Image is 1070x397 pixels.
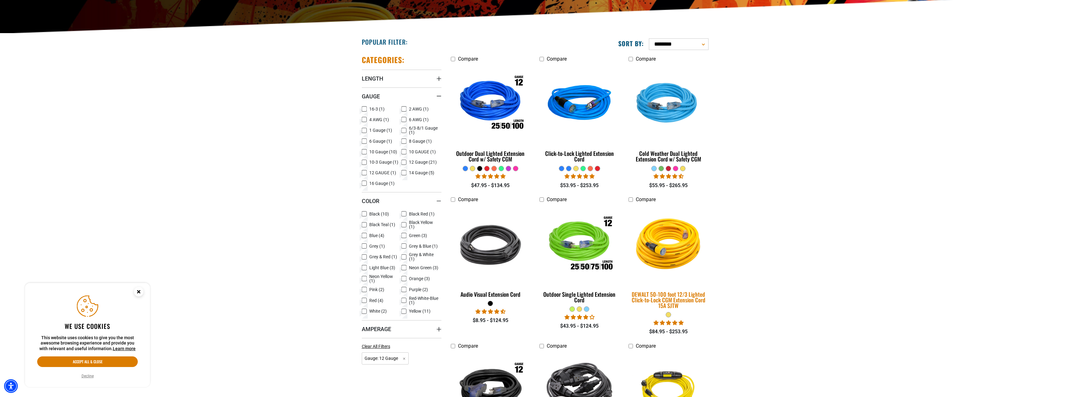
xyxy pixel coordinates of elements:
span: 4 AWG (1) [369,117,389,122]
span: 12 Gauge (21) [409,160,437,164]
h2: We use cookies [37,322,138,330]
div: DEWALT 50-100 foot 12/3 Lighted Click-to-Lock CGM Extension Cord 15A SJTW [629,291,708,308]
span: Black Teal (1) [369,222,395,227]
label: Sort by: [618,39,644,47]
span: 4.87 stars [565,173,595,179]
span: 6 AWG (1) [409,117,429,122]
a: Outdoor Single Lighted Extension Cord Outdoor Single Lighted Extension Cord [540,206,619,306]
span: 4.62 stars [654,173,684,179]
img: black [451,209,530,280]
span: 4.00 stars [565,314,595,320]
span: Compare [636,56,656,62]
div: $55.95 - $265.95 [629,182,708,189]
div: Outdoor Single Lighted Extension Cord [540,291,619,303]
a: black Audio Visual Extension Cord [451,206,530,301]
span: Yellow (11) [409,309,430,313]
img: Outdoor Dual Lighted Extension Cord w/ Safety CGM [451,68,530,140]
span: Purple (2) [409,287,428,292]
div: $84.95 - $253.95 [629,328,708,335]
h2: Popular Filter: [362,38,408,46]
img: A coiled yellow extension cord with a plug and connector at each end, designed for outdoor use. [625,205,712,285]
span: Black (10) [369,212,389,216]
div: Cold Weather Dual Lighted Extension Cord w/ Safety CGM [629,151,708,162]
span: Orange (3) [409,276,430,281]
div: $8.95 - $124.95 [451,317,530,324]
aside: Cookie Consent [25,283,150,387]
a: Outdoor Dual Lighted Extension Cord w/ Safety CGM Outdoor Dual Lighted Extension Cord w/ Safety CGM [451,65,530,166]
span: 4.70 stars [475,309,505,315]
span: 12 GAUGE (1) [369,171,396,175]
span: Red-White-Blue (1) [409,296,439,305]
span: Pink (2) [369,287,384,292]
span: Green (3) [409,233,427,238]
span: Black Red (1) [409,212,435,216]
span: 2 AWG (1) [409,107,429,111]
button: Accept all & close [37,356,138,367]
span: 8 Gauge (1) [409,139,432,143]
span: Compare [458,343,478,349]
button: Decline [80,373,96,379]
span: Compare [547,196,567,202]
span: Compare [458,196,478,202]
div: $43.95 - $124.95 [540,322,619,330]
span: White (2) [369,309,387,313]
span: Grey & White (1) [409,252,439,261]
img: Light Blue [629,68,708,140]
span: 6/3-8/1 Gauge (1) [409,126,439,135]
span: 10 Gauge (10) [369,150,397,154]
summary: Gauge [362,87,441,105]
span: 16-3 (1) [369,107,385,111]
div: $47.95 - $134.95 [451,182,530,189]
summary: Color [362,192,441,210]
span: Color [362,197,379,205]
span: Clear All Filters [362,344,390,349]
a: A coiled yellow extension cord with a plug and connector at each end, designed for outdoor use. D... [629,206,708,312]
a: This website uses cookies to give you the most awesome browsing experience and provide you with r... [113,346,136,351]
img: blue [540,68,619,140]
button: Close this option [127,283,150,302]
span: Compare [547,343,567,349]
span: 10 GAUGE (1) [409,150,436,154]
a: Clear All Filters [362,343,393,350]
div: Outdoor Dual Lighted Extension Cord w/ Safety CGM [451,151,530,162]
h2: Categories: [362,55,405,65]
img: Outdoor Single Lighted Extension Cord [540,209,619,280]
span: 4.81 stars [475,173,505,179]
a: Gauge: 12 Gauge [362,355,409,361]
span: Compare [636,343,656,349]
div: $53.95 - $253.95 [540,182,619,189]
div: Click-to-Lock Lighted Extension Cord [540,151,619,162]
a: blue Click-to-Lock Lighted Extension Cord [540,65,619,166]
span: 6 Gauge (1) [369,139,392,143]
span: Grey (1) [369,244,385,248]
a: Light Blue Cold Weather Dual Lighted Extension Cord w/ Safety CGM [629,65,708,166]
div: Audio Visual Extension Cord [451,291,530,297]
div: Accessibility Menu [4,379,18,393]
span: 14 Gauge (5) [409,171,434,175]
span: Compare [547,56,567,62]
summary: Amperage [362,320,441,338]
span: 10-3 Gauge (1) [369,160,398,164]
span: Light Blue (3) [369,265,395,270]
span: 4.84 stars [654,320,684,326]
span: Red (4) [369,298,383,303]
span: Compare [458,56,478,62]
span: Gauge [362,93,380,100]
span: Gauge: 12 Gauge [362,352,409,365]
summary: Length [362,70,441,87]
p: This website uses cookies to give you the most awesome browsing experience and provide you with r... [37,335,138,352]
span: Amperage [362,325,391,333]
span: Compare [636,196,656,202]
span: Black Yellow (1) [409,220,439,229]
span: Length [362,75,383,82]
span: Neon Green (3) [409,265,438,270]
span: Grey & Blue (1) [409,244,438,248]
span: Neon Yellow (1) [369,274,399,283]
span: Blue (4) [369,233,384,238]
span: 16 Gauge (1) [369,181,395,186]
span: Grey & Red (1) [369,255,397,259]
span: 1 Gauge (1) [369,128,392,132]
